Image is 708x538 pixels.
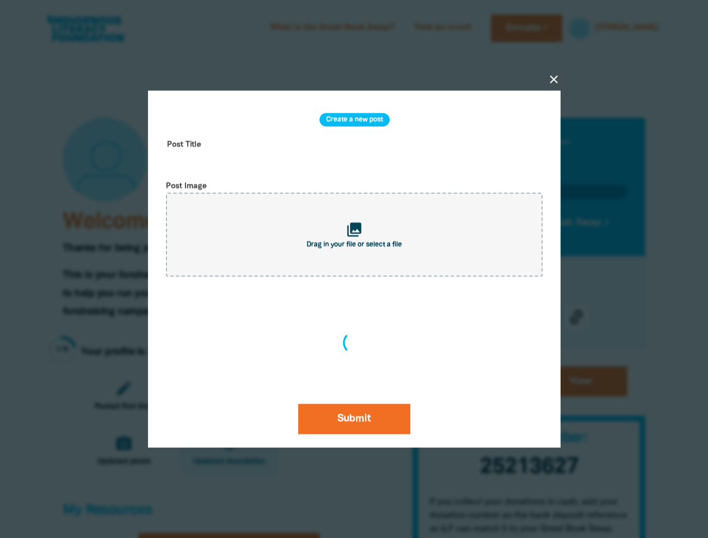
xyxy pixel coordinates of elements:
[547,73,561,86] button: close
[298,403,410,434] button: Submit
[346,221,363,238] i: collections
[307,242,402,248] span: Drag in your file or select a file
[319,113,389,127] h3: Create a new post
